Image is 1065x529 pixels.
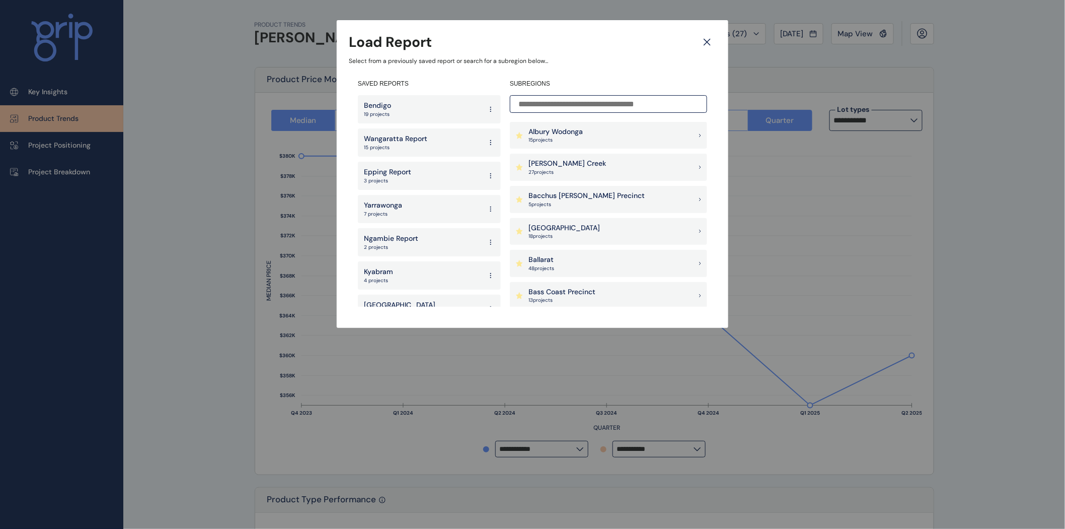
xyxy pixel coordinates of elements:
[528,287,595,297] p: Bass Coast Precinct
[364,167,411,177] p: Epping Report
[528,127,583,137] p: Albury Wodonga
[528,223,600,233] p: [GEOGRAPHIC_DATA]
[364,267,393,277] p: Kyabram
[528,169,606,176] p: 27 project s
[364,234,418,244] p: Ngambie Report
[364,144,427,151] p: 15 projects
[349,57,716,65] p: Select from a previously saved report or search for a subregion below...
[528,233,600,240] p: 18 project s
[364,201,402,211] p: Yarrawonga
[364,300,435,310] p: [GEOGRAPHIC_DATA]
[364,101,391,111] p: Bendigo
[510,80,707,88] h4: SUBREGIONS
[364,211,402,218] p: 7 projects
[528,255,554,265] p: Ballarat
[364,134,427,144] p: Wangaratta Report
[528,201,645,208] p: 5 project s
[528,191,645,201] p: Bacchus [PERSON_NAME] Precinct
[364,111,391,118] p: 19 projects
[358,80,501,88] h4: SAVED REPORTS
[528,297,595,304] p: 13 project s
[528,137,583,144] p: 15 project s
[349,32,432,52] h3: Load Report
[364,277,393,284] p: 4 projects
[528,265,554,272] p: 48 project s
[528,159,606,169] p: [PERSON_NAME] Creek
[364,177,411,184] p: 3 projects
[364,244,418,251] p: 2 projects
